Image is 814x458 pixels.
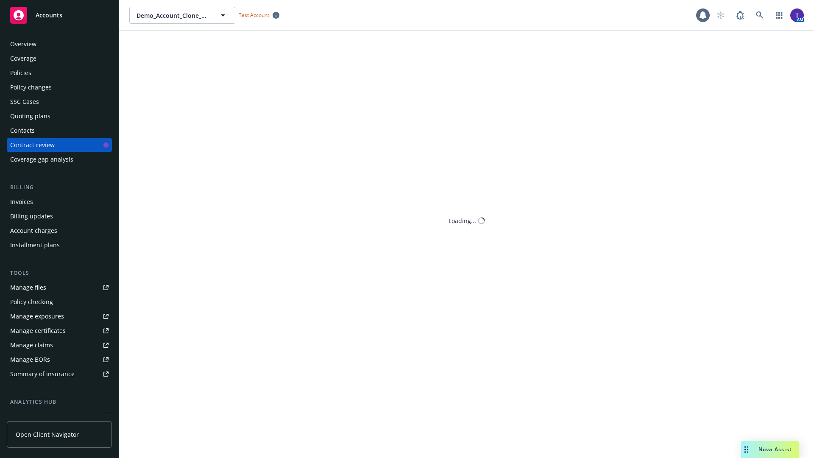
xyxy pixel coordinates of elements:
[10,37,36,51] div: Overview
[741,441,752,458] div: Drag to move
[10,295,53,309] div: Policy checking
[7,410,112,423] a: Loss summary generator
[771,7,788,24] a: Switch app
[7,195,112,209] a: Invoices
[10,109,50,123] div: Quoting plans
[712,7,729,24] a: Start snowing
[10,224,57,237] div: Account charges
[7,209,112,223] a: Billing updates
[10,238,60,252] div: Installment plans
[7,138,112,152] a: Contract review
[10,52,36,65] div: Coverage
[7,153,112,166] a: Coverage gap analysis
[7,37,112,51] a: Overview
[7,295,112,309] a: Policy checking
[10,138,55,152] div: Contract review
[7,3,112,27] a: Accounts
[10,367,75,381] div: Summary of insurance
[7,52,112,65] a: Coverage
[10,324,66,338] div: Manage certificates
[10,338,53,352] div: Manage claims
[10,195,33,209] div: Invoices
[10,95,39,109] div: SSC Cases
[7,338,112,352] a: Manage claims
[7,66,112,80] a: Policies
[7,124,112,137] a: Contacts
[790,8,804,22] img: photo
[10,410,81,423] div: Loss summary generator
[10,124,35,137] div: Contacts
[10,209,53,223] div: Billing updates
[741,441,799,458] button: Nova Assist
[10,310,64,323] div: Manage exposures
[7,281,112,294] a: Manage files
[758,446,792,453] span: Nova Assist
[10,281,46,294] div: Manage files
[7,269,112,277] div: Tools
[7,310,112,323] a: Manage exposures
[7,183,112,192] div: Billing
[7,238,112,252] a: Installment plans
[10,81,52,94] div: Policy changes
[235,11,283,20] span: Test Account
[7,224,112,237] a: Account charges
[10,66,31,80] div: Policies
[751,7,768,24] a: Search
[7,353,112,366] a: Manage BORs
[7,109,112,123] a: Quoting plans
[137,11,210,20] span: Demo_Account_Clone_QA_CR_Tests_Demo
[7,81,112,94] a: Policy changes
[10,353,50,366] div: Manage BORs
[7,398,112,406] div: Analytics hub
[36,12,62,19] span: Accounts
[239,11,269,19] span: Test Account
[7,367,112,381] a: Summary of insurance
[10,153,73,166] div: Coverage gap analysis
[16,430,79,439] span: Open Client Navigator
[7,95,112,109] a: SSC Cases
[449,216,476,225] div: Loading...
[732,7,749,24] a: Report a Bug
[129,7,235,24] button: Demo_Account_Clone_QA_CR_Tests_Demo
[7,324,112,338] a: Manage certificates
